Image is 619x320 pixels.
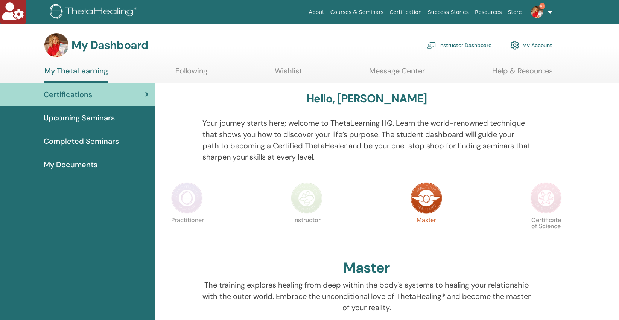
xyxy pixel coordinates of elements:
[530,217,562,249] p: Certificate of Science
[202,117,531,163] p: Your journey starts here; welcome to ThetaLearning HQ. Learn the world-renowned technique that sh...
[343,259,390,277] h2: Master
[171,217,203,249] p: Practitioner
[71,38,148,52] h3: My Dashboard
[175,66,207,81] a: Following
[306,5,327,19] a: About
[510,39,519,52] img: cog.svg
[44,89,92,100] span: Certifications
[386,5,424,19] a: Certification
[505,5,525,19] a: Store
[275,66,302,81] a: Wishlist
[44,33,68,57] img: default.jpg
[411,217,442,249] p: Master
[44,112,115,123] span: Upcoming Seminars
[44,159,97,170] span: My Documents
[369,66,425,81] a: Message Center
[171,182,203,214] img: Practitioner
[530,182,562,214] img: Certificate of Science
[427,42,436,49] img: chalkboard-teacher.svg
[510,37,552,53] a: My Account
[411,182,442,214] img: Master
[306,92,427,105] h3: Hello, [PERSON_NAME]
[539,3,545,9] span: 9+
[50,4,140,21] img: logo.png
[291,217,322,249] p: Instructor
[44,66,108,83] a: My ThetaLearning
[425,5,472,19] a: Success Stories
[44,136,119,147] span: Completed Seminars
[202,279,531,313] p: The training explores healing from deep within the body's systems to healing your relationship wi...
[427,37,492,53] a: Instructor Dashboard
[472,5,505,19] a: Resources
[291,182,322,214] img: Instructor
[531,6,543,18] img: default.jpg
[492,66,553,81] a: Help & Resources
[327,5,387,19] a: Courses & Seminars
